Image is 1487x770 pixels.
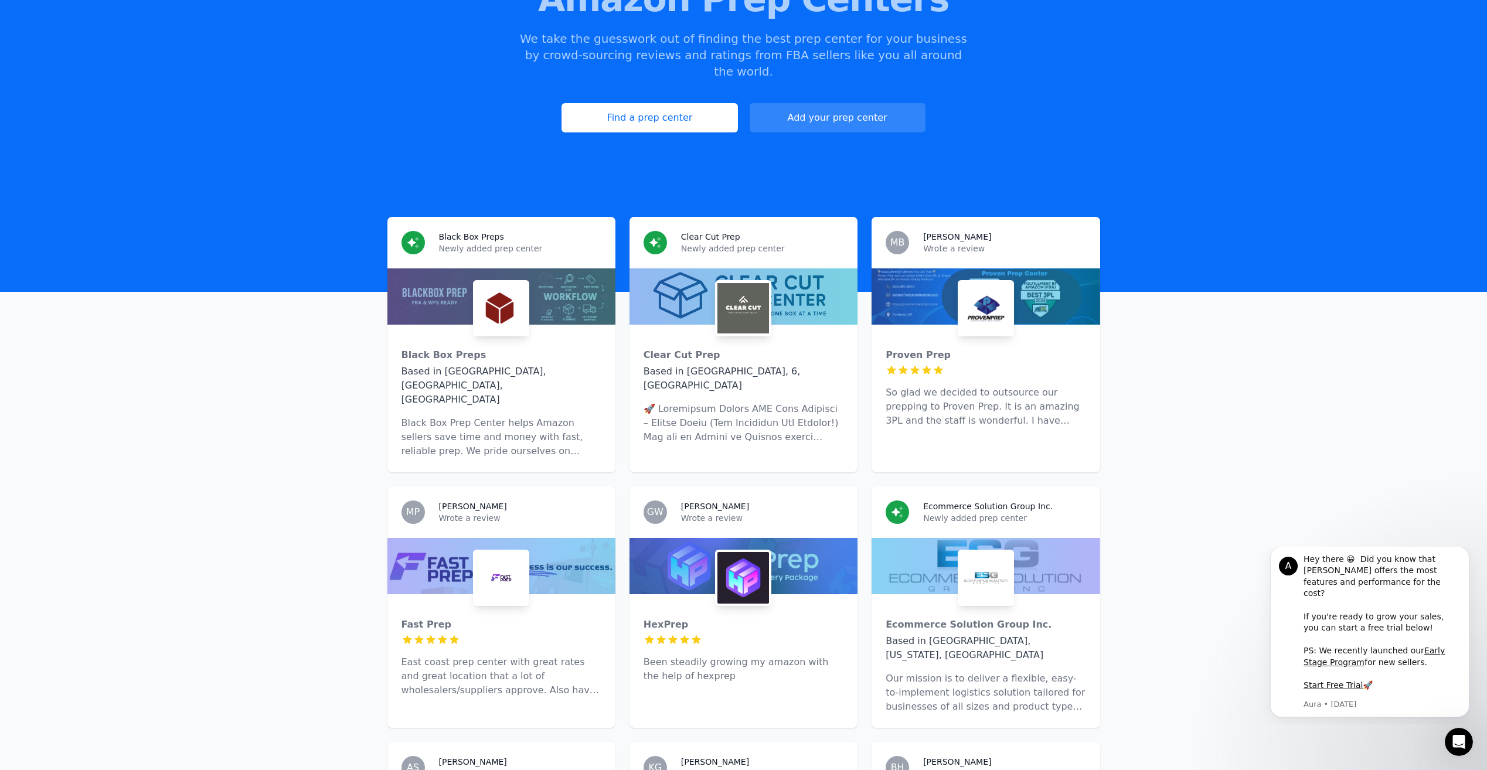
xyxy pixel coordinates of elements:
[51,152,208,163] p: Message from Aura, sent 3w ago
[401,618,601,632] div: Fast Prep
[519,30,969,80] p: We take the guesswork out of finding the best prep center for your business by crowd-sourcing rev...
[387,217,615,472] a: Black Box PrepsNewly added prep centerBlack Box PrepsBlack Box PrepsBased in [GEOGRAPHIC_DATA], [...
[923,500,1053,512] h3: Ecommerce Solution Group Inc.
[886,672,1086,714] p: Our mission is to deliver a flexible, easy-to-implement logistics solution tailored for businesse...
[644,364,843,393] div: Based in [GEOGRAPHIC_DATA], 6, [GEOGRAPHIC_DATA]
[750,103,925,132] a: Add your prep center
[923,756,991,768] h3: [PERSON_NAME]
[629,486,858,728] a: GW[PERSON_NAME]Wrote a reviewHexPrepHexPrepBeen steadily growing my amazon with the help of hexprep
[923,243,1086,254] p: Wrote a review
[401,348,601,362] div: Black Box Preps
[406,507,420,517] span: MP
[475,552,527,604] img: Fast Prep
[1445,728,1473,756] iframe: Intercom live chat
[681,500,749,512] h3: [PERSON_NAME]
[681,243,843,254] p: Newly added prep center
[439,756,507,768] h3: [PERSON_NAME]
[26,10,45,29] div: Profile image for Aura
[51,134,110,143] a: Start Free Trial
[439,512,601,524] p: Wrote a review
[681,512,843,524] p: Wrote a review
[387,486,615,728] a: MP[PERSON_NAME]Wrote a reviewFast PrepFast PrepEast coast prep center with great rates and great ...
[717,282,769,334] img: Clear Cut Prep
[886,618,1086,632] div: Ecommerce Solution Group Inc.
[629,217,858,472] a: Clear Cut PrepNewly added prep centerClear Cut PrepClear Cut PrepBased in [GEOGRAPHIC_DATA], 6, [...
[401,416,601,458] p: Black Box Prep Center helps Amazon sellers save time and money with fast, reliable prep. We pride...
[886,386,1086,428] p: So glad we decided to outsource our prepping to Proven Prep. It is an amazing 3PL and the staff i...
[51,7,208,151] div: Message content
[644,348,843,362] div: Clear Cut Prep
[717,552,769,604] img: HexPrep
[401,655,601,697] p: East coast prep center with great rates and great location that a lot of wholesalers/suppliers ap...
[647,507,663,517] span: GW
[872,217,1100,472] a: MB[PERSON_NAME]Wrote a reviewProven PrepProven PrepSo glad we decided to outsource our prepping t...
[1253,547,1487,724] iframe: Intercom notifications message
[960,282,1012,334] img: Proven Prep
[475,282,527,334] img: Black Box Preps
[401,364,601,407] div: Based in [GEOGRAPHIC_DATA], [GEOGRAPHIC_DATA], [GEOGRAPHIC_DATA]
[872,486,1100,728] a: Ecommerce Solution Group Inc.Newly added prep centerEcommerce Solution Group Inc.Ecommerce Soluti...
[110,134,120,143] b: 🚀
[923,512,1086,524] p: Newly added prep center
[644,655,843,683] p: Been steadily growing my amazon with the help of hexprep
[439,500,507,512] h3: [PERSON_NAME]
[681,231,740,243] h3: Clear Cut Prep
[644,402,843,444] p: 🚀 Loremipsum Dolors AME Cons Adipisci – Elitse Doeiu (Tem Incididun Utl Etdolor!) Mag ali en Admi...
[644,618,843,632] div: HexPrep
[886,634,1086,662] div: Based in [GEOGRAPHIC_DATA], [US_STATE], [GEOGRAPHIC_DATA]
[960,552,1012,604] img: Ecommerce Solution Group Inc.
[886,348,1086,362] div: Proven Prep
[562,103,737,132] a: Find a prep center
[439,243,601,254] p: Newly added prep center
[51,7,208,145] div: Hey there 😀 Did you know that [PERSON_NAME] offers the most features and performance for the cost...
[923,231,991,243] h3: [PERSON_NAME]
[890,238,905,247] span: MB
[681,756,749,768] h3: [PERSON_NAME]
[439,231,504,243] h3: Black Box Preps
